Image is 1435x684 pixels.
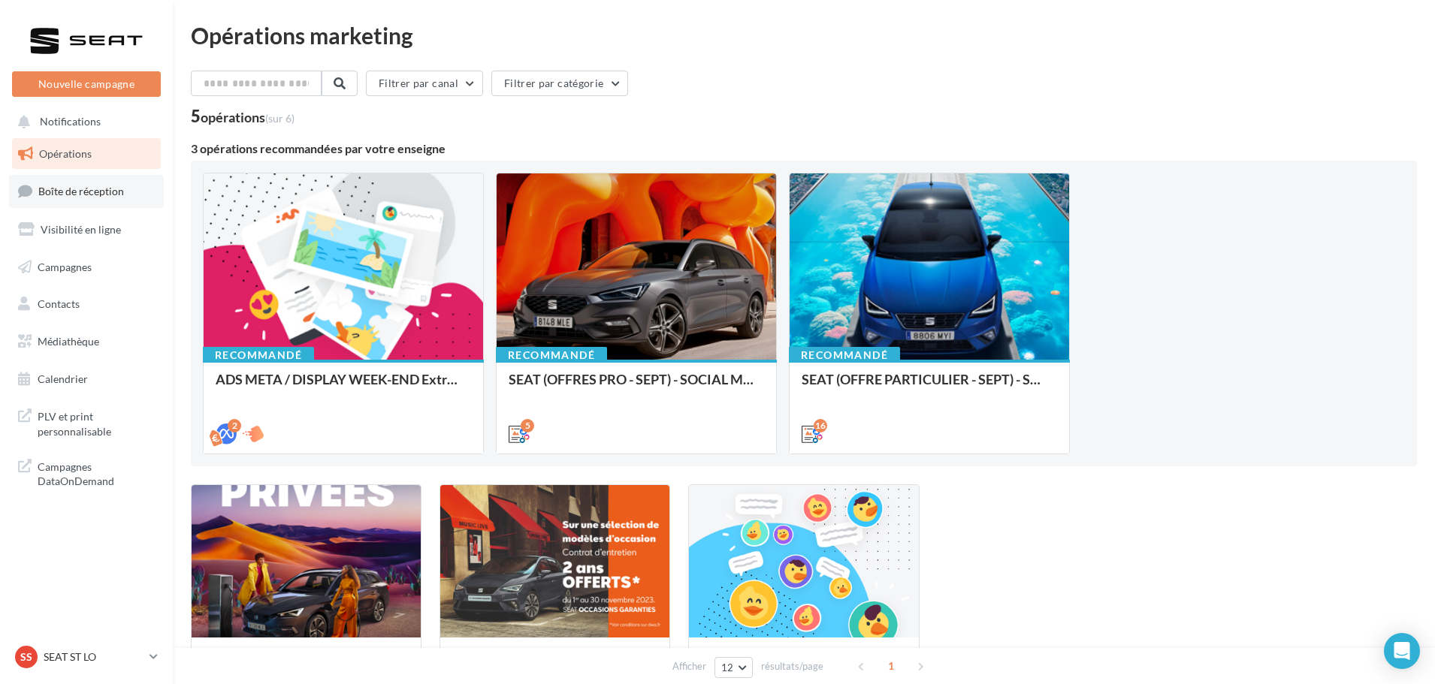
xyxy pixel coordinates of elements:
[9,400,164,444] a: PLV et print personnalisable
[38,457,155,489] span: Campagnes DataOnDemand
[1384,633,1420,669] div: Open Intercom Messenger
[789,347,900,363] div: Recommandé
[814,419,827,432] div: 16
[366,71,483,96] button: Filtrer par canal
[203,347,314,363] div: Recommandé
[39,147,92,160] span: Opérations
[509,372,764,402] div: SEAT (OFFRES PRO - SEPT) - SOCIAL MEDIA
[9,326,164,357] a: Médiathèque
[9,138,164,170] a: Opérations
[9,252,164,283] a: Campagnes
[12,643,161,671] a: SS SEAT ST LO
[802,372,1057,402] div: SEAT (OFFRE PARTICULIER - SEPT) - SOCIAL MEDIA
[191,24,1417,47] div: Opérations marketing
[9,214,164,246] a: Visibilité en ligne
[721,661,734,673] span: 12
[672,659,706,673] span: Afficher
[496,347,607,363] div: Recommandé
[38,406,155,438] span: PLV et print personnalisable
[9,175,164,207] a: Boîte de réception
[714,657,753,678] button: 12
[879,654,903,678] span: 1
[12,71,161,97] button: Nouvelle campagne
[40,116,101,128] span: Notifications
[38,297,80,310] span: Contacts
[9,363,164,395] a: Calendrier
[9,450,164,495] a: Campagnes DataOnDemand
[41,223,121,236] span: Visibilité en ligne
[191,143,1417,155] div: 3 opérations recommandées par votre enseigne
[201,110,295,124] div: opérations
[38,372,88,385] span: Calendrier
[228,419,241,432] div: 2
[191,108,295,125] div: 5
[761,659,823,673] span: résultats/page
[521,419,534,432] div: 5
[38,185,124,197] span: Boîte de réception
[38,260,92,273] span: Campagnes
[491,71,628,96] button: Filtrer par catégorie
[216,372,471,402] div: ADS META / DISPLAY WEEK-END Extraordinaire (JPO) Septembre 2025
[38,335,99,348] span: Médiathèque
[265,112,295,125] span: (sur 6)
[44,649,143,664] p: SEAT ST LO
[9,288,164,320] a: Contacts
[20,649,32,664] span: SS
